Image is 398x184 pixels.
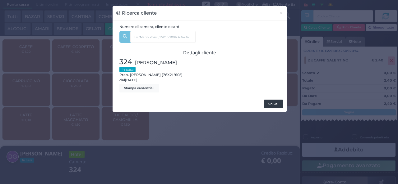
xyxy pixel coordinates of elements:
span: [PERSON_NAME] [135,59,177,66]
button: Chiudi [264,100,283,108]
span: [DATE] [125,78,137,83]
h3: Dettagli cliente [119,50,280,55]
div: Pren. [PERSON_NAME] (76X2L9105) dal [116,57,200,92]
input: Es. 'Mario Rossi', '220' o '108123234234' [130,31,196,43]
span: × [279,10,283,16]
h3: Ricerca cliente [116,10,157,17]
small: In casa [119,67,136,72]
button: Stampa credenziali [119,84,159,92]
span: 324 [119,57,132,67]
label: Numero di camera, cliente o card [119,24,179,29]
button: Chiudi [276,6,287,20]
